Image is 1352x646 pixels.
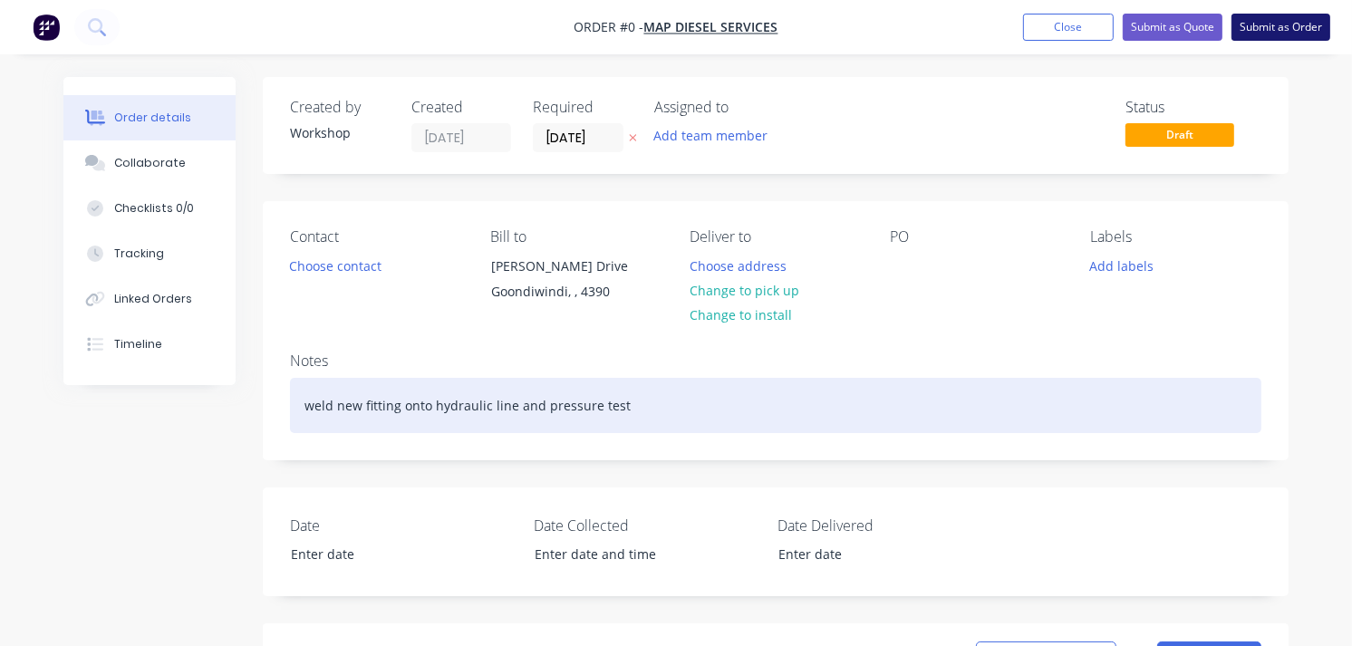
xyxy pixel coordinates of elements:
[533,99,633,116] div: Required
[33,14,60,41] img: Factory
[522,541,748,568] input: Enter date and time
[654,123,777,148] button: Add team member
[1231,14,1330,41] button: Submit as Order
[575,19,644,36] span: Order #0 -
[534,515,760,536] label: Date Collected
[280,253,391,277] button: Choose contact
[690,228,862,246] div: Deliver to
[114,155,186,171] div: Collaborate
[654,99,835,116] div: Assigned to
[644,19,778,36] a: MAP Diesel Services
[1125,99,1261,116] div: Status
[476,253,657,311] div: [PERSON_NAME] DriveGoondiwindi, , 4390
[290,99,390,116] div: Created by
[1080,253,1164,277] button: Add labels
[491,279,642,304] div: Goondiwindi, , 4390
[290,378,1261,433] div: weld new fitting onto hydraulic line and pressure test
[63,186,236,231] button: Checklists 0/0
[644,123,777,148] button: Add team member
[278,541,504,568] input: Enter date
[411,99,511,116] div: Created
[777,515,1004,536] label: Date Delivered
[680,253,796,277] button: Choose address
[114,336,162,352] div: Timeline
[63,322,236,367] button: Timeline
[1023,14,1114,41] button: Close
[114,110,191,126] div: Order details
[680,303,801,327] button: Change to install
[890,228,1061,246] div: PO
[490,228,662,246] div: Bill to
[290,228,461,246] div: Contact
[290,515,517,536] label: Date
[114,200,194,217] div: Checklists 0/0
[114,291,192,307] div: Linked Orders
[63,276,236,322] button: Linked Orders
[114,246,164,262] div: Tracking
[63,231,236,276] button: Tracking
[491,254,642,279] div: [PERSON_NAME] Drive
[1123,14,1222,41] button: Submit as Quote
[290,123,390,142] div: Workshop
[290,352,1261,370] div: Notes
[1125,123,1234,146] span: Draft
[63,140,236,186] button: Collaborate
[1090,228,1261,246] div: Labels
[766,541,991,568] input: Enter date
[63,95,236,140] button: Order details
[680,278,808,303] button: Change to pick up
